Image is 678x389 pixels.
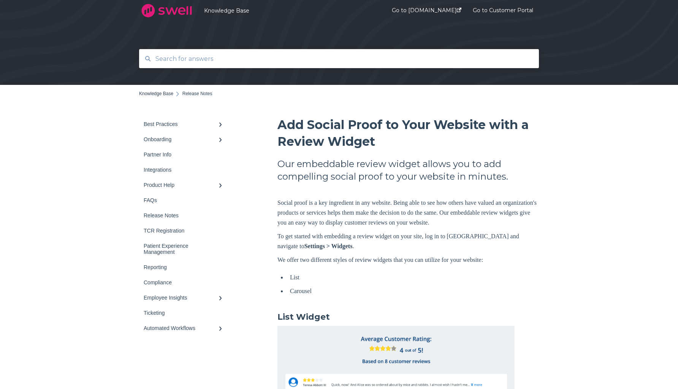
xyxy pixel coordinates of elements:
a: Employee Insights [139,290,230,305]
li: Carousel [287,286,539,296]
a: Ticketing [139,305,230,320]
div: FAQs [144,197,218,203]
a: Partner Info [139,147,230,162]
div: Reporting [144,264,218,270]
div: Compliance [144,279,218,285]
h2: Our embeddable review widget allows you to add compelling social proof to your website in minutes. [277,158,539,183]
div: Onboarding [144,136,218,142]
a: Automated Workflows [139,320,230,336]
input: Search for answers [151,51,528,67]
div: Release Notes [144,212,218,218]
span: Add Social Proof to Your Website with a Review Widget [277,117,529,149]
a: Patient Experience Management [139,238,230,260]
strong: Settings > Widgets [304,243,353,249]
a: Compliance [139,275,230,290]
a: Knowledge Base [204,7,369,14]
div: Patient Experience Management [144,243,218,255]
a: TCR Registration [139,223,230,238]
li: List [287,273,539,282]
p: We offer two different styles of review widgets that you can utilize for your website: [277,255,539,265]
a: Best Practices [139,116,230,132]
div: Ticketing [144,310,218,316]
div: Employee Insights [144,295,218,301]
a: Release Notes [139,208,230,223]
a: Onboarding [139,132,230,147]
div: Integrations [144,167,218,173]
img: company logo [139,1,194,20]
div: Automated Workflows [144,325,218,331]
a: Knowledge Base [139,91,173,96]
span: Release Notes [182,91,212,96]
p: To get started with embedding a review widget on your site, log in to [GEOGRAPHIC_DATA] and navig... [277,231,539,251]
a: Product Help [139,177,230,193]
a: Integrations [139,162,230,177]
p: Social proof is a key ingredient in any website. Being able to see how others have valued an orga... [277,198,539,228]
h3: List Widget [277,311,539,323]
div: Best Practices [144,121,218,127]
div: Partner Info [144,151,218,158]
div: TCR Registration [144,228,218,234]
div: Product Help [144,182,218,188]
a: FAQs [139,193,230,208]
a: Reporting [139,260,230,275]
